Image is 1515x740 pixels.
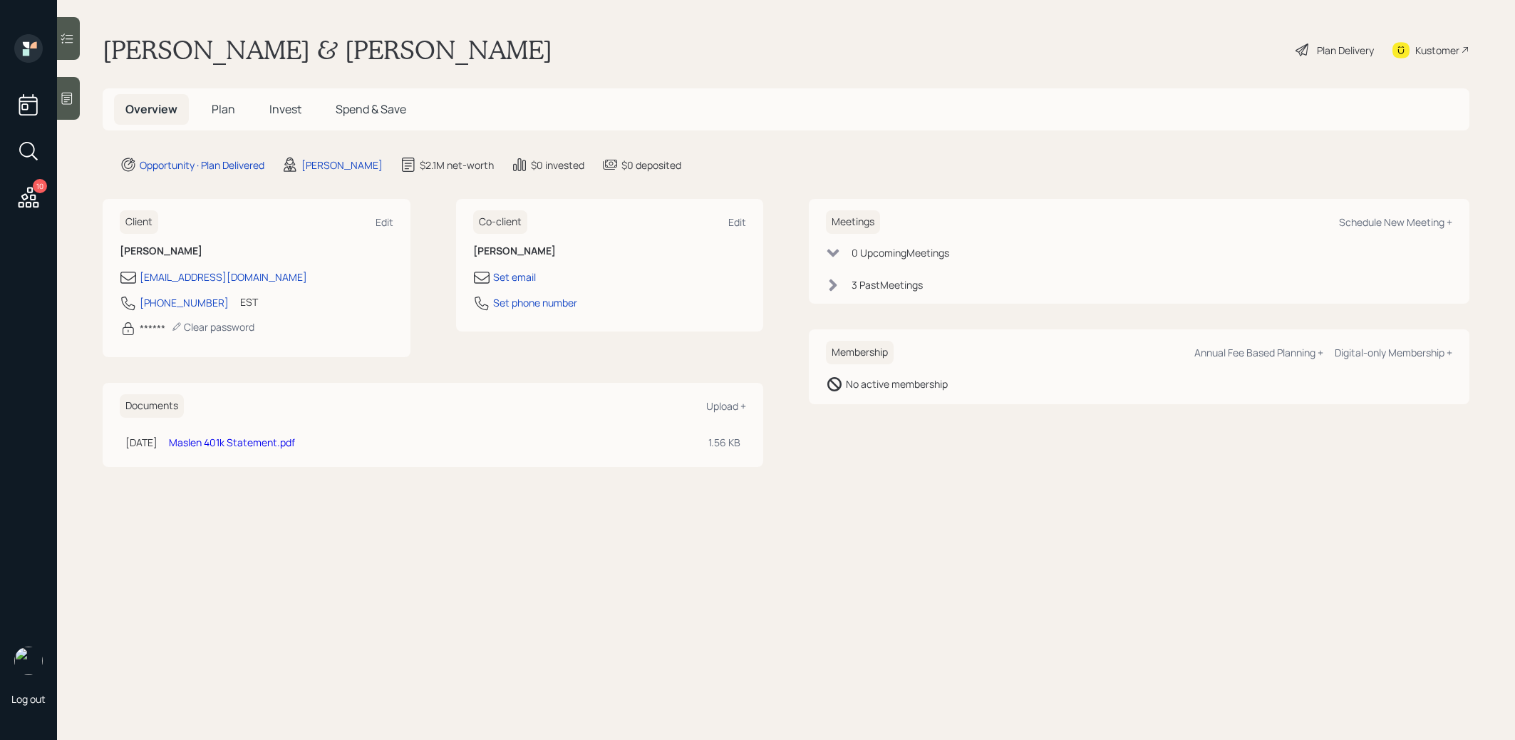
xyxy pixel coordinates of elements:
[852,277,923,292] div: 3 Past Meeting s
[1194,346,1323,359] div: Annual Fee Based Planning +
[708,435,740,450] div: 1.56 KB
[120,245,393,257] h6: [PERSON_NAME]
[826,341,894,364] h6: Membership
[14,647,43,675] img: treva-nostdahl-headshot.png
[33,179,47,193] div: 10
[1339,215,1452,229] div: Schedule New Meeting +
[621,158,681,173] div: $0 deposited
[728,215,746,229] div: Edit
[212,101,235,117] span: Plan
[420,158,494,173] div: $2.1M net-worth
[240,294,258,309] div: EST
[376,215,393,229] div: Edit
[269,101,301,117] span: Invest
[120,210,158,234] h6: Client
[103,34,552,66] h1: [PERSON_NAME] & [PERSON_NAME]
[706,399,746,413] div: Upload +
[125,101,177,117] span: Overview
[531,158,584,173] div: $0 invested
[1335,346,1452,359] div: Digital-only Membership +
[336,101,406,117] span: Spend & Save
[1415,43,1459,58] div: Kustomer
[493,295,577,310] div: Set phone number
[169,436,295,449] a: Maslen 401k Statement.pdf
[11,692,46,706] div: Log out
[846,376,948,391] div: No active membership
[171,320,254,334] div: Clear password
[140,269,307,284] div: [EMAIL_ADDRESS][DOMAIN_NAME]
[125,435,157,450] div: [DATE]
[493,269,536,284] div: Set email
[852,245,949,260] div: 0 Upcoming Meeting s
[473,210,527,234] h6: Co-client
[826,210,880,234] h6: Meetings
[473,245,747,257] h6: [PERSON_NAME]
[140,158,264,173] div: Opportunity · Plan Delivered
[301,158,383,173] div: [PERSON_NAME]
[1317,43,1374,58] div: Plan Delivery
[140,295,229,310] div: [PHONE_NUMBER]
[120,394,184,418] h6: Documents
